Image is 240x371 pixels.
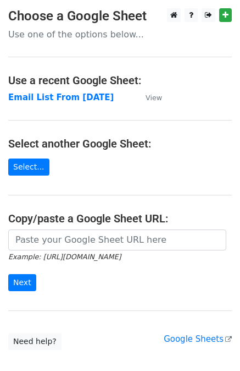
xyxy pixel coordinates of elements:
a: Need help? [8,333,62,350]
input: Next [8,274,36,291]
h4: Copy/paste a Google Sheet URL: [8,212,232,225]
small: View [146,94,162,102]
p: Use one of the options below... [8,29,232,40]
a: Google Sheets [164,334,232,344]
h4: Use a recent Google Sheet: [8,74,232,87]
small: Example: [URL][DOMAIN_NAME] [8,253,121,261]
input: Paste your Google Sheet URL here [8,230,226,250]
h3: Choose a Google Sheet [8,8,232,24]
a: Email List From [DATE] [8,92,114,102]
a: View [135,92,162,102]
h4: Select another Google Sheet: [8,137,232,150]
a: Select... [8,159,49,176]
